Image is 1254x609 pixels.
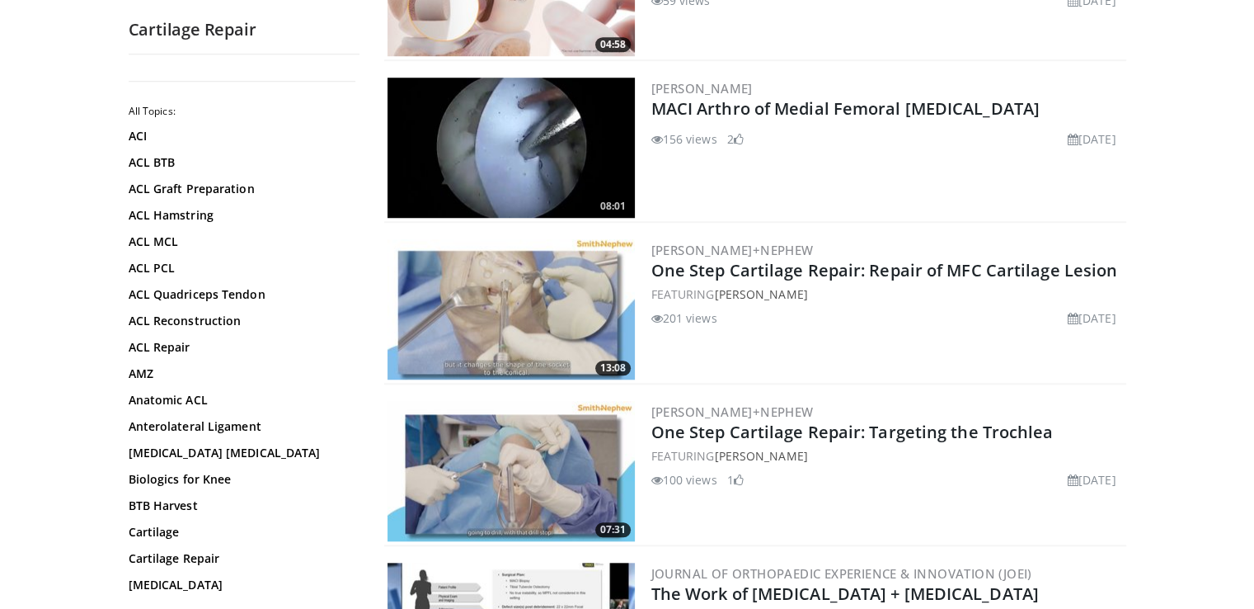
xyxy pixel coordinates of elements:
li: 1 [727,471,744,489]
a: Cartilage [129,524,351,541]
li: 156 views [651,130,717,148]
a: ACI [129,128,351,144]
a: AMZ [129,366,351,382]
a: Anterolateral Ligament [129,418,351,435]
span: 04:58 [595,37,631,52]
a: ACL Reconstruction [129,313,351,329]
h2: All Topics: [129,105,355,118]
a: BTB Harvest [129,498,351,514]
a: ACL Repair [129,339,351,356]
a: [MEDICAL_DATA] [129,577,351,593]
a: Biologics for Knee [129,471,351,488]
a: 13:08 [387,239,635,380]
img: f60ee39f-c6d4-4be7-8f1f-f542565d897e.300x170_q85_crop-smart_upscale.jpg [387,78,635,218]
a: ACL Quadriceps Tendon [129,286,351,303]
li: 2 [727,130,744,148]
a: MACI Arthro of Medial Femoral [MEDICAL_DATA] [651,97,1040,120]
li: 100 views [651,471,717,489]
li: [DATE] [1068,309,1116,327]
a: [PERSON_NAME] [714,448,807,464]
li: [DATE] [1068,130,1116,148]
a: ACL MCL [129,234,351,250]
a: ACL Hamstring [129,207,351,224]
li: 201 views [651,309,717,327]
img: 304fd00c-f6f9-4ade-ab23-6f82ed6288c9.300x170_q85_crop-smart_upscale.jpg [387,239,635,380]
a: ACL Graft Preparation [129,181,351,197]
a: ACL PCL [129,260,351,276]
span: 13:08 [595,361,631,375]
a: 07:31 [387,401,635,541]
a: Journal of Orthopaedic Experience & Innovation (JOEI) [651,565,1032,582]
span: 08:01 [595,199,631,214]
a: 08:01 [387,78,635,218]
a: [PERSON_NAME] [714,286,807,302]
a: [PERSON_NAME]+Nephew [651,404,814,420]
li: [DATE] [1068,471,1116,489]
h2: Cartilage Repair [129,19,359,40]
span: 07:31 [595,522,631,537]
a: Anatomic ACL [129,392,351,408]
a: [PERSON_NAME]+Nephew [651,242,814,258]
a: One Step Cartilage Repair: Repair of MFC Cartilage Lesion [651,259,1118,281]
a: [PERSON_NAME] [651,80,753,97]
a: [MEDICAL_DATA] [MEDICAL_DATA] [129,445,351,461]
div: FEATURING [651,447,1123,465]
a: Cartilage Repair [129,550,351,567]
a: The Work of [MEDICAL_DATA] + [MEDICAL_DATA] [651,583,1039,605]
a: ACL BTB [129,154,351,171]
img: 3b7ba7c4-bc6e-4794-bdea-a58eff7c6276.300x170_q85_crop-smart_upscale.jpg [387,401,635,541]
div: FEATURING [651,286,1123,303]
a: One Step Cartilage Repair: Targeting the Trochlea [651,421,1054,443]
